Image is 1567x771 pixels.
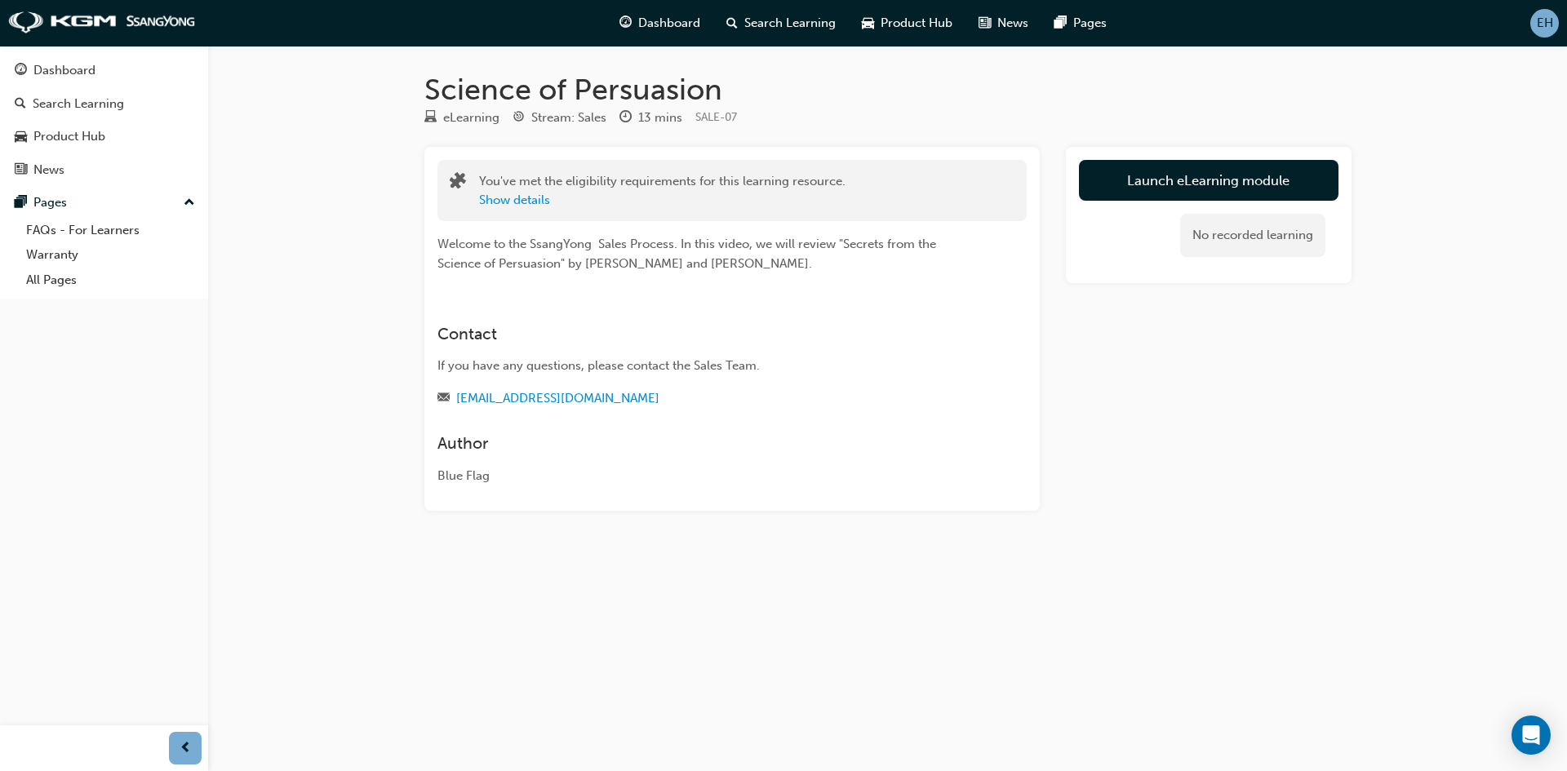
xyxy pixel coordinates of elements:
h1: Science of Persuasion [424,72,1352,108]
a: Dashboard [7,55,202,86]
div: Stream [513,108,606,128]
h3: Author [437,434,968,453]
button: DashboardSearch LearningProduct HubNews [7,52,202,188]
span: Search Learning [744,14,836,33]
div: Search Learning [33,95,124,113]
span: email-icon [437,392,450,406]
button: Pages [7,188,202,218]
div: eLearning [443,109,499,127]
button: EH [1530,9,1559,38]
a: car-iconProduct Hub [849,7,966,40]
span: prev-icon [180,738,192,759]
span: Learning resource code [695,110,737,124]
span: EH [1537,14,1553,33]
div: You've met the eligibility requirements for this learning resource. [479,172,846,209]
a: FAQs - For Learners [20,218,202,243]
a: All Pages [20,268,202,293]
span: guage-icon [619,13,632,33]
div: Stream: Sales [531,109,606,127]
span: News [997,14,1028,33]
div: Blue Flag [437,467,968,485]
span: clock-icon [619,111,632,126]
div: Email [437,388,968,409]
a: [EMAIL_ADDRESS][DOMAIN_NAME] [456,391,659,405]
div: News [33,161,64,179]
span: news-icon [979,13,991,33]
a: search-iconSearch Learning [713,7,849,40]
a: Warranty [20,242,202,268]
a: News [7,155,202,185]
div: Dashboard [33,61,95,80]
div: No recorded learning [1180,214,1325,257]
a: news-iconNews [966,7,1041,40]
span: Dashboard [638,14,700,33]
a: Launch eLearning module [1079,160,1338,201]
a: pages-iconPages [1041,7,1120,40]
div: Product Hub [33,127,105,146]
span: puzzle-icon [450,174,466,193]
div: If you have any questions, please contact the Sales Team. [437,357,968,375]
button: Show details [479,191,550,210]
span: guage-icon [15,64,27,78]
span: up-icon [184,193,195,214]
span: news-icon [15,163,27,178]
h3: Contact [437,325,968,343]
span: car-icon [862,13,874,33]
span: Pages [1073,14,1107,33]
img: kgm [8,11,196,34]
span: pages-icon [1054,13,1067,33]
a: Product Hub [7,122,202,152]
span: pages-icon [15,196,27,210]
div: Pages [33,193,67,212]
span: search-icon [726,13,738,33]
span: car-icon [15,130,27,144]
div: 13 mins [638,109,682,127]
a: Search Learning [7,89,202,119]
div: Duration [619,108,682,128]
span: learningResourceType_ELEARNING-icon [424,111,437,126]
a: guage-iconDashboard [606,7,713,40]
span: search-icon [15,97,26,112]
span: target-icon [513,111,525,126]
div: Type [424,108,499,128]
span: Product Hub [881,14,952,33]
span: Welcome to the SsangYong Sales Process. In this video, we will review "Secrets from the Science o... [437,237,939,271]
div: Open Intercom Messenger [1512,716,1551,755]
